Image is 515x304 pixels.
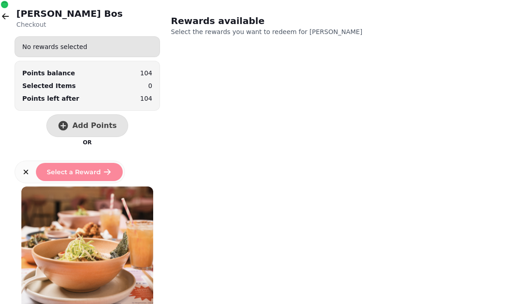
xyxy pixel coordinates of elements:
[310,28,362,35] span: [PERSON_NAME]
[16,20,123,29] p: Checkout
[72,122,117,129] span: Add Points
[47,169,101,175] span: Select a Reward
[171,27,404,36] p: Select the rewards you want to redeem for
[46,114,128,137] button: Add Points
[171,15,345,27] h2: Rewards available
[83,139,91,146] p: OR
[140,94,152,103] p: 104
[22,94,79,103] p: Points left after
[36,163,123,181] button: Select a Reward
[16,7,123,20] h2: [PERSON_NAME] Bos
[148,81,152,90] p: 0
[140,69,152,78] p: 104
[22,81,76,90] p: Selected Items
[15,39,160,55] div: No rewards selected
[22,69,75,78] div: Points balance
